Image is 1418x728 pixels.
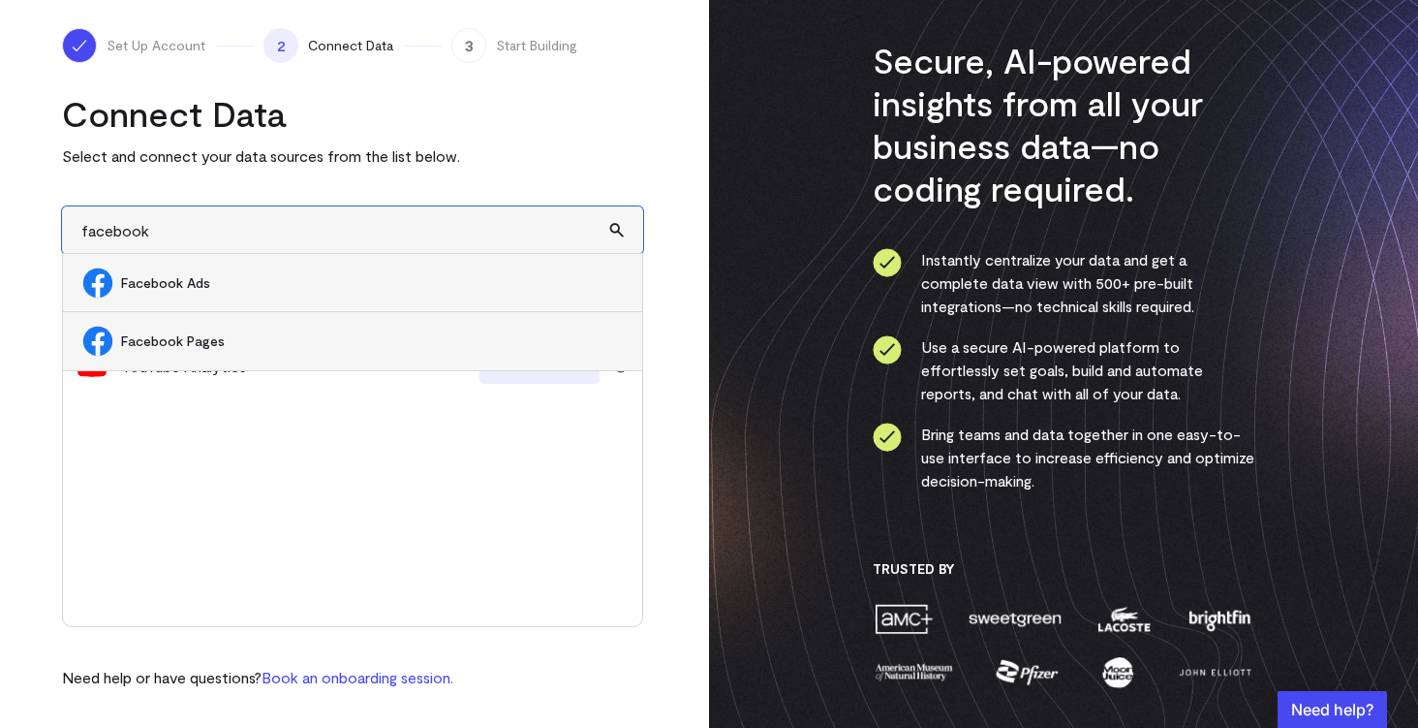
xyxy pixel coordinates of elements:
[873,248,902,277] img: ico-check-circle-4b19435c.svg
[873,655,956,689] img: amnh-5afada46.png
[82,326,113,357] img: Facebook Pages
[496,36,577,55] span: Start Building
[70,36,89,55] img: ico-check-white-5ff98cb1.svg
[873,248,1255,318] li: Instantly centralize your data and get a complete data view with 500+ pre-built integrations—no t...
[107,36,205,55] span: Set Up Account
[873,560,1255,578] h3: Trusted By
[873,423,1255,492] li: Bring teams and data together in one easy-to-use interface to increase efficiency and optimize de...
[873,335,902,364] img: ico-check-circle-4b19435c.svg
[308,36,393,55] span: Connect Data
[82,268,113,299] img: Facebook Ads
[62,206,643,254] input: Search and add other data sources
[121,332,623,351] span: Facebook Pages
[873,335,1255,405] li: Use a secure AI-powered platform to effortlessly set goals, build and automate reports, and chat ...
[62,144,643,168] p: Select and connect your data sources from the list below.
[62,92,643,135] h2: Connect Data
[873,39,1255,209] h3: Secure, AI-powered insights from all your business data—no coding required.
[451,28,486,63] span: 3
[1098,655,1137,689] img: moon-juice-c312e729.png
[967,602,1063,636] img: sweetgreen-1d1fb32c.png
[994,655,1061,689] img: pfizer-e137f5fc.png
[1095,602,1153,636] img: lacoste-7a6b0538.png
[1176,655,1254,689] img: john-elliott-25751c40.png
[873,423,902,452] img: ico-check-circle-4b19435c.svg
[62,666,453,689] p: Need help or have questions?
[121,273,623,293] span: Facebook Ads
[1185,602,1254,636] img: brightfin-a251e171.png
[263,28,298,63] span: 2
[262,668,453,686] a: Book an onboarding session.
[873,602,935,636] img: amc-0b11a8f1.png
